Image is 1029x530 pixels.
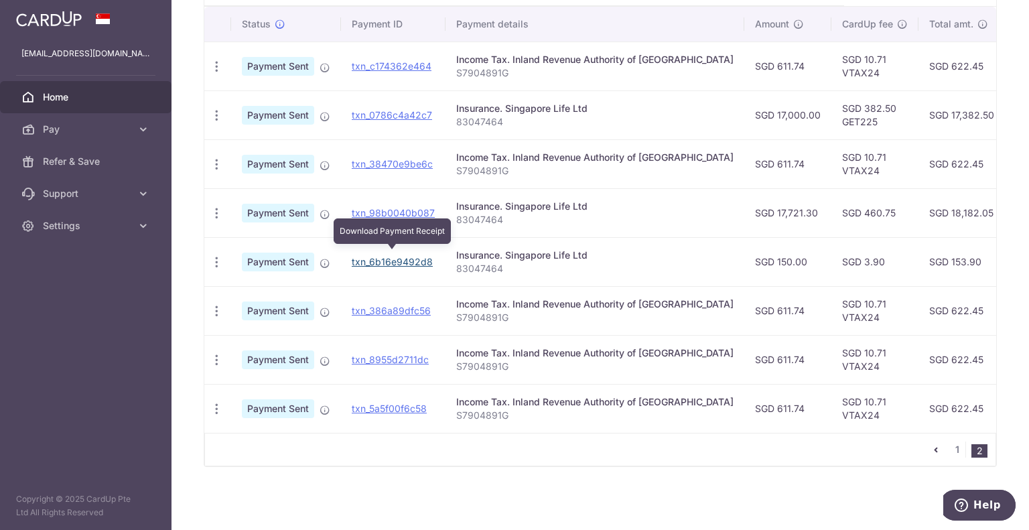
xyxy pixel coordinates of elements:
[949,442,965,458] a: 1
[755,17,789,31] span: Amount
[918,90,1005,139] td: SGD 17,382.50
[242,302,314,320] span: Payment Sent
[918,335,1005,384] td: SGD 622.45
[334,218,451,244] div: Download Payment Receipt
[744,42,831,90] td: SGD 611.74
[456,249,734,262] div: Insurance. Singapore Life Ltd
[352,60,431,72] a: txn_c174362e464
[744,188,831,237] td: SGD 17,721.30
[971,444,987,458] li: 2
[831,335,918,384] td: SGD 10.71 VTAX24
[456,200,734,213] div: Insurance. Singapore Life Ltd
[352,158,433,170] a: txn_38470e9be6c
[831,139,918,188] td: SGD 10.71 VTAX24
[456,360,734,373] p: S7904891G
[352,305,431,316] a: txn_386a89dfc56
[918,42,1005,90] td: SGD 622.45
[242,253,314,271] span: Payment Sent
[456,297,734,311] div: Income Tax. Inland Revenue Authority of [GEOGRAPHIC_DATA]
[456,164,734,178] p: S7904891G
[43,123,131,136] span: Pay
[242,155,314,174] span: Payment Sent
[352,256,433,267] a: txn_6b16e9492d8
[744,90,831,139] td: SGD 17,000.00
[831,286,918,335] td: SGD 10.71 VTAX24
[842,17,893,31] span: CardUp fee
[456,53,734,66] div: Income Tax. Inland Revenue Authority of [GEOGRAPHIC_DATA]
[943,490,1016,523] iframe: Opens a widget where you can find more information
[352,207,435,218] a: txn_98b0040b087
[456,151,734,164] div: Income Tax. Inland Revenue Authority of [GEOGRAPHIC_DATA]
[831,384,918,433] td: SGD 10.71 VTAX24
[456,102,734,115] div: Insurance. Singapore Life Ltd
[744,237,831,286] td: SGD 150.00
[744,139,831,188] td: SGD 611.74
[242,17,271,31] span: Status
[929,17,973,31] span: Total amt.
[456,66,734,80] p: S7904891G
[918,237,1005,286] td: SGD 153.90
[341,7,445,42] th: Payment ID
[242,106,314,125] span: Payment Sent
[744,384,831,433] td: SGD 611.74
[43,187,131,200] span: Support
[242,399,314,418] span: Payment Sent
[43,90,131,104] span: Home
[242,350,314,369] span: Payment Sent
[242,57,314,76] span: Payment Sent
[918,384,1005,433] td: SGD 622.45
[352,354,429,365] a: txn_8955d2711dc
[831,188,918,237] td: SGD 460.75
[456,395,734,409] div: Income Tax. Inland Revenue Authority of [GEOGRAPHIC_DATA]
[352,109,432,121] a: txn_0786c4a42c7
[456,409,734,422] p: S7904891G
[456,213,734,226] p: 83047464
[918,286,1005,335] td: SGD 622.45
[43,155,131,168] span: Refer & Save
[43,219,131,233] span: Settings
[352,403,427,414] a: txn_5a5f00f6c58
[242,204,314,222] span: Payment Sent
[928,434,996,466] nav: pager
[445,7,744,42] th: Payment details
[16,11,82,27] img: CardUp
[456,311,734,324] p: S7904891G
[918,139,1005,188] td: SGD 622.45
[831,90,918,139] td: SGD 382.50 GET225
[456,115,734,129] p: 83047464
[831,237,918,286] td: SGD 3.90
[30,9,58,21] span: Help
[831,42,918,90] td: SGD 10.71 VTAX24
[744,286,831,335] td: SGD 611.74
[918,188,1005,237] td: SGD 18,182.05
[456,262,734,275] p: 83047464
[744,335,831,384] td: SGD 611.74
[456,346,734,360] div: Income Tax. Inland Revenue Authority of [GEOGRAPHIC_DATA]
[21,47,150,60] p: [EMAIL_ADDRESS][DOMAIN_NAME]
